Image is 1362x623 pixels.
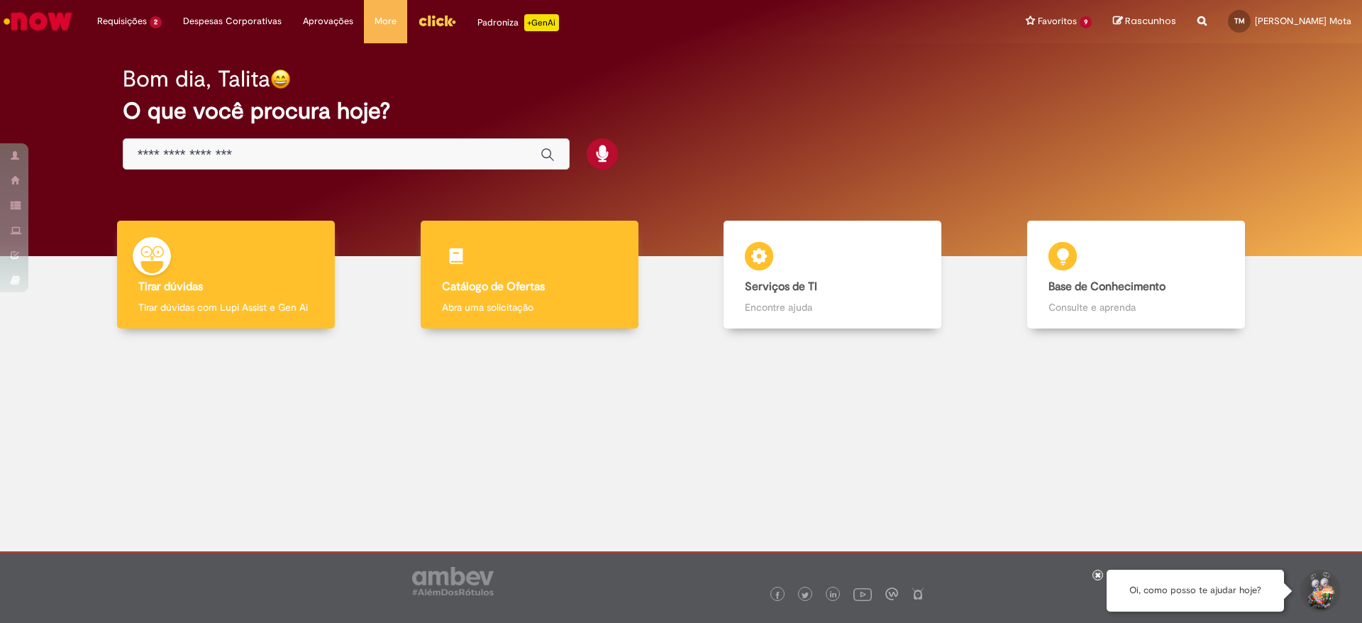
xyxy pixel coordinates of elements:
img: logo_footer_naosei.png [912,588,924,600]
a: Serviços de TI Encontre ajuda [681,221,985,329]
h2: Bom dia, Talita [123,67,270,92]
div: Padroniza [477,14,559,31]
a: Catálogo de Ofertas Abra uma solicitação [378,221,682,329]
p: Consulte e aprenda [1048,300,1224,314]
span: Aprovações [303,14,353,28]
a: Base de Conhecimento Consulte e aprenda [985,221,1288,329]
span: 2 [150,16,162,28]
span: TM [1234,16,1245,26]
p: Abra uma solicitação [442,300,617,314]
b: Tirar dúvidas [138,280,203,294]
p: +GenAi [524,14,559,31]
img: ServiceNow [1,7,74,35]
div: Oi, como posso te ajudar hoje? [1107,570,1284,612]
b: Base de Conhecimento [1048,280,1166,294]
span: More [375,14,397,28]
span: 9 [1080,16,1092,28]
img: logo_footer_facebook.png [774,592,781,599]
a: Rascunhos [1113,15,1176,28]
p: Encontre ajuda [745,300,920,314]
button: Iniciar Conversa de Suporte [1298,570,1341,612]
span: Despesas Corporativas [183,14,282,28]
a: Tirar dúvidas Tirar dúvidas com Lupi Assist e Gen Ai [74,221,378,329]
b: Serviços de TI [745,280,817,294]
p: Tirar dúvidas com Lupi Assist e Gen Ai [138,300,314,314]
img: click_logo_yellow_360x200.png [418,10,456,31]
span: Rascunhos [1125,14,1176,28]
img: logo_footer_ambev_rotulo_gray.png [412,567,494,595]
img: logo_footer_workplace.png [885,588,898,600]
span: Requisições [97,14,147,28]
span: Favoritos [1038,14,1077,28]
img: happy-face.png [270,69,291,89]
h2: O que você procura hoje? [123,99,1240,123]
span: [PERSON_NAME] Mota [1255,15,1351,27]
img: logo_footer_twitter.png [802,592,809,599]
img: logo_footer_youtube.png [853,585,872,603]
img: logo_footer_linkedin.png [830,591,837,600]
b: Catálogo de Ofertas [442,280,545,294]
